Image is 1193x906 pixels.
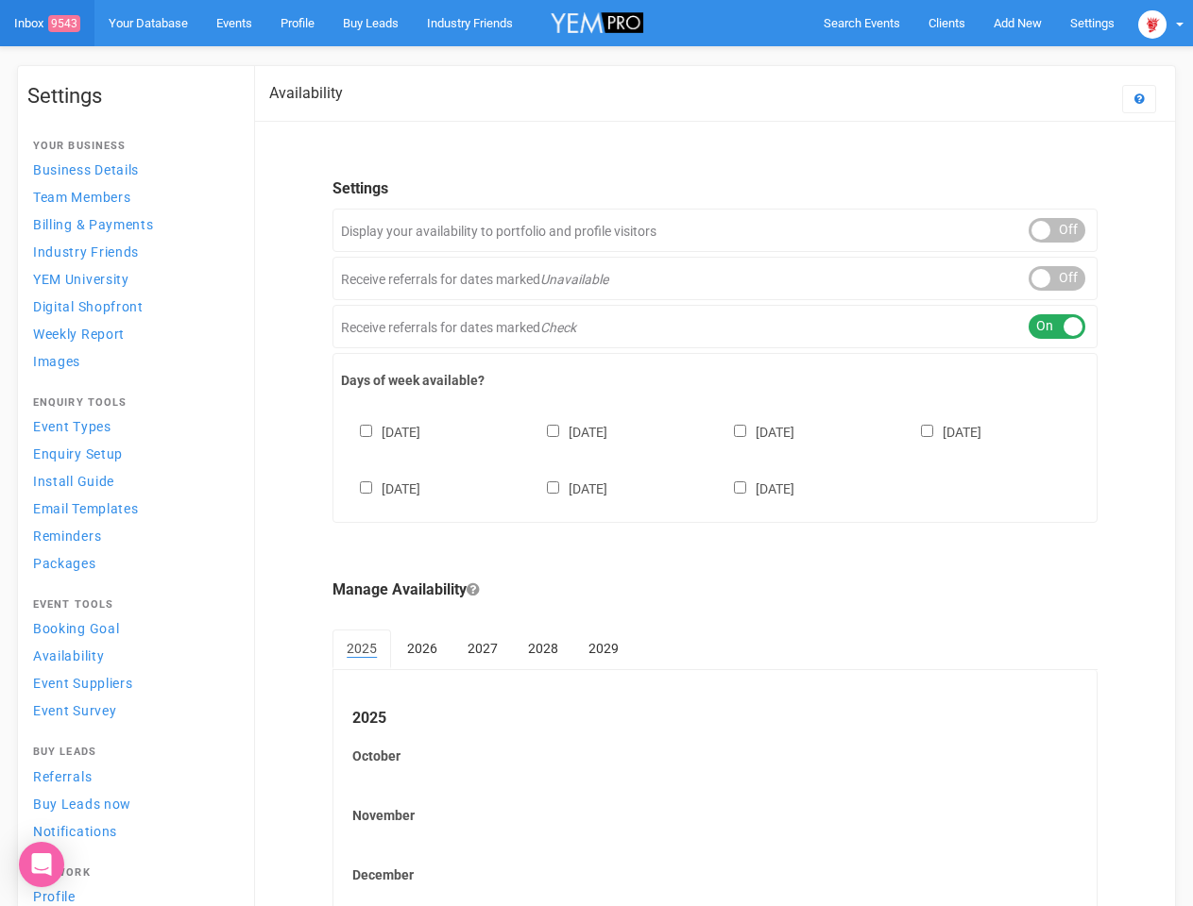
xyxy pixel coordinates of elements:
span: Add New [994,16,1042,30]
h2: Availability [269,85,343,102]
label: [DATE] [341,421,420,442]
span: Clients [929,16,965,30]
div: Open Intercom Messenger [19,842,64,887]
span: Packages [33,556,96,571]
span: Reminders [33,528,101,544]
span: Billing & Payments [33,217,154,232]
legend: Settings [332,178,1098,200]
h4: Enquiry Tools [33,397,230,409]
h4: Event Tools [33,599,230,611]
span: Email Templates [33,501,139,516]
span: YEM University [33,272,129,287]
span: Booking Goal [33,621,119,636]
a: Buy Leads now [27,791,235,816]
a: Enquiry Setup [27,441,235,466]
img: open-uri20250107-2-1pbi2ie [1138,10,1167,39]
label: [DATE] [528,478,607,498]
span: Enquiry Setup [33,446,123,461]
a: 2025 [332,629,391,669]
label: December [352,865,1078,884]
span: Search Events [824,16,900,30]
a: Email Templates [27,495,235,521]
a: YEM University [27,266,235,292]
span: Event Suppliers [33,676,133,691]
a: Install Guide [27,468,235,494]
input: [DATE] [360,425,372,437]
label: [DATE] [902,421,981,442]
h4: Your Business [33,141,230,152]
a: 2028 [514,629,572,667]
a: Business Details [27,157,235,182]
label: [DATE] [715,421,794,442]
a: Event Survey [27,697,235,723]
span: Images [33,354,80,369]
em: Check [540,320,576,335]
input: [DATE] [921,425,933,437]
em: Unavailable [540,272,608,287]
div: Receive referrals for dates marked [332,257,1098,300]
a: Reminders [27,523,235,548]
a: Availability [27,643,235,668]
input: [DATE] [734,481,746,494]
a: Packages [27,550,235,576]
label: [DATE] [341,478,420,498]
h1: Settings [27,85,235,108]
a: Digital Shopfront [27,294,235,319]
span: Availability [33,648,104,663]
a: Weekly Report [27,321,235,346]
a: Notifications [27,818,235,844]
input: [DATE] [734,425,746,437]
label: October [352,747,1078,765]
a: Booking Goal [27,615,235,641]
label: Days of week available? [341,371,1089,390]
h4: Buy Leads [33,747,230,758]
span: Team Members [33,190,130,205]
label: November [352,806,1078,825]
div: Display your availability to portfolio and profile visitors [332,209,1098,252]
span: Event Survey [33,703,116,718]
span: Business Details [33,162,139,177]
legend: 2025 [352,708,1078,730]
a: 2027 [453,629,512,667]
legend: Manage Availability [332,579,1098,601]
a: Team Members [27,184,235,210]
a: Event Suppliers [27,670,235,696]
a: Billing & Payments [27,211,235,237]
div: Receive referrals for dates marked [332,305,1098,348]
input: [DATE] [360,481,372,494]
a: Images [27,348,235,374]
label: [DATE] [715,478,794,498]
span: Digital Shopfront [33,299,144,314]
a: Industry Friends [27,239,235,264]
span: Install Guide [33,474,114,489]
a: 2026 [393,629,452,667]
a: Referrals [27,763,235,789]
input: [DATE] [547,425,559,437]
span: Event Types [33,419,111,434]
label: [DATE] [528,421,607,442]
input: [DATE] [547,481,559,494]
h4: Network [33,867,230,879]
span: Notifications [33,824,117,839]
a: Event Types [27,413,235,439]
a: 2029 [574,629,633,667]
span: 9543 [48,15,80,32]
span: Weekly Report [33,327,125,342]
